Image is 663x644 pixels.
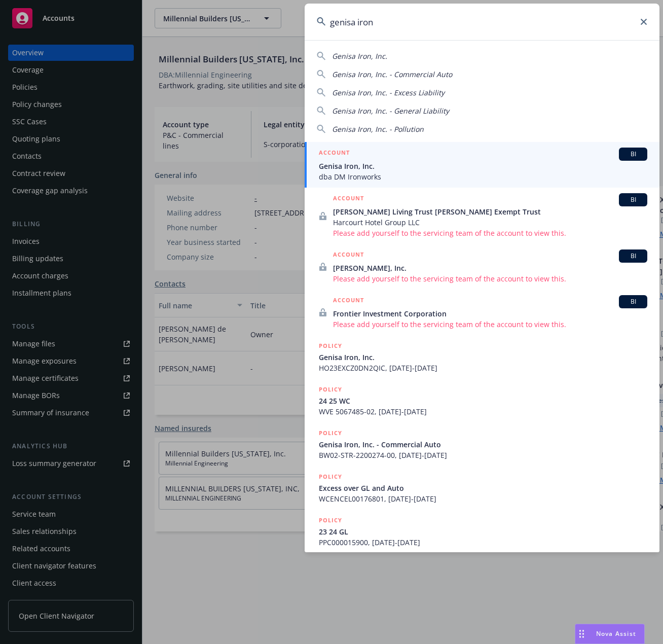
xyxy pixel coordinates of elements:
span: 24 25 WC [319,396,647,406]
span: Genisa Iron, Inc. [332,51,387,61]
span: Frontier Investment Corporation [333,308,647,319]
a: POLICYGenisa Iron, Inc.HO23EXCZ0DN2QIC, [DATE]-[DATE] [305,335,659,379]
span: BW02-STR-2200274-00, [DATE]-[DATE] [319,450,647,460]
span: [PERSON_NAME], Inc. [333,263,647,273]
span: Genisa Iron, Inc. - General Liability [332,106,449,116]
span: Nova Assist [596,629,636,638]
span: dba DM Ironworks [319,171,647,182]
span: WCENCEL00176801, [DATE]-[DATE] [319,493,647,504]
h5: POLICY [319,384,342,395]
h5: ACCOUNT [333,295,364,307]
span: BI [623,195,643,204]
span: Genisa Iron, Inc. - Commercial Auto [319,439,647,450]
h5: POLICY [319,341,342,351]
a: ACCOUNTBI[PERSON_NAME], Inc.Please add yourself to the servicing team of the account to view this. [305,244,659,290]
h5: ACCOUNT [333,249,364,262]
h5: POLICY [319,472,342,482]
a: ACCOUNTBIGenisa Iron, Inc.dba DM Ironworks [305,142,659,188]
span: BI [623,297,643,306]
a: POLICY24 25 WCWVE 5067485-02, [DATE]-[DATE] [305,379,659,422]
input: Search... [305,4,659,40]
span: PPC000015900, [DATE]-[DATE] [319,537,647,548]
span: Please add yourself to the servicing team of the account to view this. [333,273,647,284]
h5: POLICY [319,515,342,525]
span: HO23EXCZ0DN2QIC, [DATE]-[DATE] [319,363,647,373]
span: Please add yourself to the servicing team of the account to view this. [333,228,647,238]
span: BI [623,252,643,261]
h5: POLICY [319,428,342,438]
span: WVE 5067485-02, [DATE]-[DATE] [319,406,647,417]
h5: ACCOUNT [319,148,350,160]
span: Excess over GL and Auto [319,483,647,493]
span: Genisa Iron, Inc. - Pollution [332,124,424,134]
span: Genisa Iron, Inc. - Commercial Auto [332,69,452,79]
span: [PERSON_NAME] Living Trust [PERSON_NAME] Exempt Trust [333,206,647,217]
div: Drag to move [575,624,588,643]
span: Genisa Iron, Inc. [319,352,647,363]
span: Please add yourself to the servicing team of the account to view this. [333,319,647,330]
a: ACCOUNTBI[PERSON_NAME] Living Trust [PERSON_NAME] Exempt TrustHarcourt Hotel Group LLCPlease add ... [305,188,659,244]
span: Harcourt Hotel Group LLC [333,217,647,228]
a: POLICYGenisa Iron, Inc. - Commercial AutoBW02-STR-2200274-00, [DATE]-[DATE] [305,422,659,466]
a: ACCOUNTBIFrontier Investment CorporationPlease add yourself to the servicing team of the account ... [305,290,659,335]
span: 23 24 GL [319,526,647,537]
button: Nova Assist [575,624,645,644]
a: POLICYExcess over GL and AutoWCENCEL00176801, [DATE]-[DATE] [305,466,659,510]
span: Genisa Iron, Inc. [319,161,647,171]
a: POLICY23 24 GLPPC000015900, [DATE]-[DATE] [305,510,659,553]
span: BI [623,150,643,159]
h5: ACCOUNT [333,193,364,205]
span: Genisa Iron, Inc. - Excess Liability [332,88,445,97]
